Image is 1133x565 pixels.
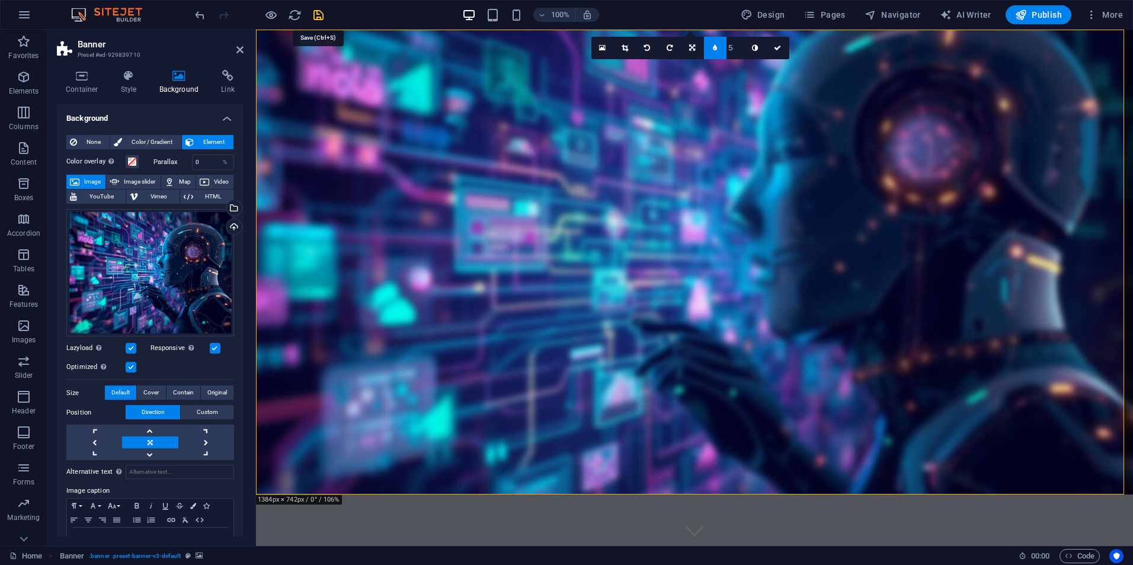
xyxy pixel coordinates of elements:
[1006,5,1071,24] button: Publish
[144,499,158,513] button: Italic (Ctrl+I)
[636,37,659,59] a: Rotate left 90°
[533,8,575,22] button: 100%
[60,549,85,563] span: Click to select. Double-click to edit
[126,465,234,479] input: Alternative text...
[1109,549,1124,563] button: Usercentrics
[126,405,180,419] button: Direction
[201,386,233,400] button: Original
[105,386,136,400] button: Default
[207,386,227,400] span: Original
[164,513,178,527] button: Insert Link
[287,8,302,22] button: reload
[66,175,105,189] button: Image
[81,135,106,149] span: None
[66,190,126,204] button: YouTube
[60,549,203,563] nav: breadcrumb
[197,405,218,419] span: Custom
[66,135,110,149] button: None
[7,513,40,522] p: Marketing
[78,50,220,60] h3: Preset #ed-929839710
[123,175,156,189] span: Image slider
[78,39,244,50] h2: Banner
[217,155,233,169] div: %
[799,5,850,24] button: Pages
[81,190,122,204] span: YouTube
[744,37,767,59] a: Greyscale
[182,135,233,149] button: Element
[704,37,726,59] a: Blur
[112,70,151,95] h4: Style
[860,5,926,24] button: Navigator
[196,553,203,559] i: This element contains a background
[1060,549,1100,563] button: Code
[1081,5,1128,24] button: More
[130,499,144,513] button: Bold (Ctrl+B)
[591,37,614,59] a: Select files from the file manager, stock photos, or upload file(s)
[804,9,845,21] span: Pages
[8,51,39,60] p: Favorites
[153,159,192,165] label: Parallax
[178,513,193,527] button: Clear Formatting
[106,175,160,189] button: Image slider
[83,175,102,189] span: Image
[111,386,130,400] span: Default
[81,513,95,527] button: Align Center
[9,122,39,131] p: Columns
[1015,9,1062,21] span: Publish
[935,5,996,24] button: AI Writer
[178,175,192,189] span: Map
[181,405,233,419] button: Custom
[1086,9,1123,21] span: More
[89,549,181,563] span: . banner .preset-banner-v3-default
[67,499,86,513] button: Paragraph Format
[13,264,34,274] p: Tables
[66,406,126,420] label: Position
[67,513,81,527] button: Align Left
[11,158,37,167] p: Content
[14,193,34,203] p: Boxes
[144,513,158,527] button: Ordered List
[12,335,36,345] p: Images
[13,442,34,451] p: Footer
[172,499,187,513] button: Strikethrough
[66,386,105,400] label: Size
[66,155,126,169] label: Color overlay
[66,465,126,479] label: Alternative text
[1019,549,1050,563] h6: Session time
[681,37,704,59] a: Change orientation
[105,499,124,513] button: Font Size
[13,477,34,487] p: Forms
[736,5,790,24] button: Design
[9,86,39,96] p: Elements
[66,360,126,374] label: Optimized
[264,8,278,22] button: Click here to leave preview mode and continue editing
[288,8,302,22] i: Reload page
[12,406,36,416] p: Header
[151,341,210,355] label: Responsive
[940,9,991,21] span: AI Writer
[614,37,636,59] a: Crop mode
[213,175,230,189] span: Video
[95,513,110,527] button: Align Right
[196,175,233,189] button: Video
[1039,551,1041,560] span: :
[187,499,200,513] button: Colors
[142,405,165,419] span: Direction
[767,37,789,59] a: Confirm ( Ctrl ⏎ )
[185,553,191,559] i: This element is a customizable preset
[173,386,194,400] span: Contain
[865,9,921,21] span: Navigator
[110,513,124,527] button: Align Justify
[126,135,178,149] span: Color / Gradient
[7,229,40,238] p: Accordion
[1065,549,1094,563] span: Code
[9,549,42,563] a: Click to cancel selection. Double-click to open Pages
[110,135,181,149] button: Color / Gradient
[197,190,230,204] span: HTML
[193,8,207,22] button: undo
[197,135,230,149] span: Element
[551,8,570,22] h6: 100%
[57,70,112,95] h4: Container
[167,386,200,400] button: Contain
[126,190,179,204] button: Vimeo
